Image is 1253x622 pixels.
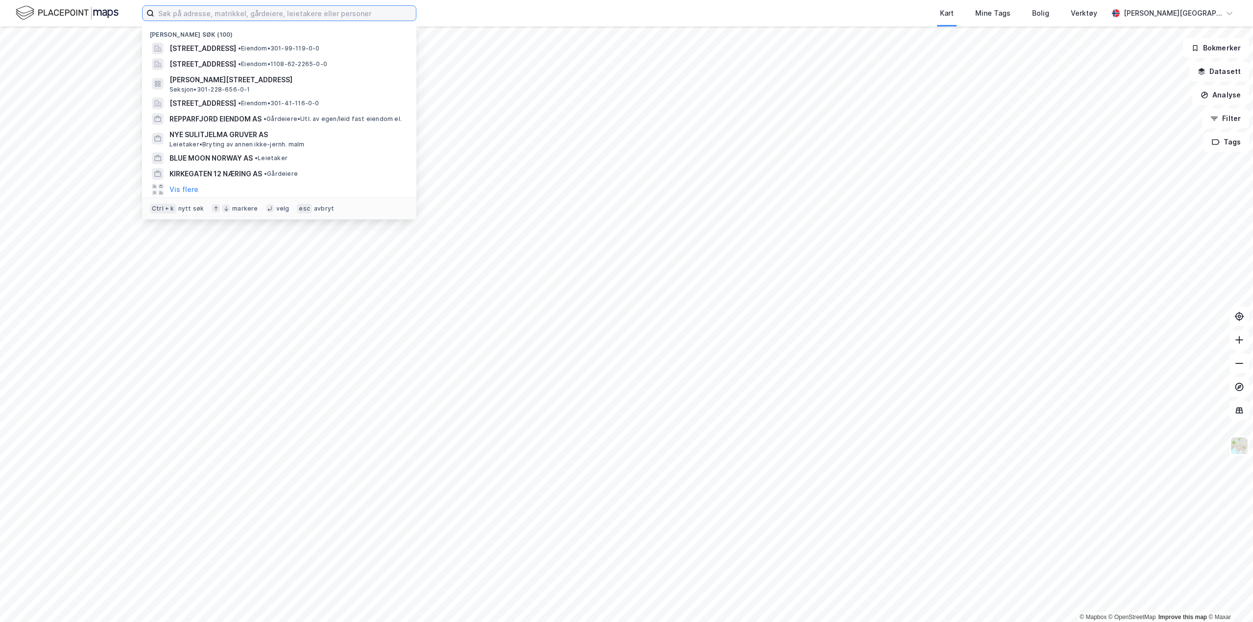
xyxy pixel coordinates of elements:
[16,4,119,22] img: logo.f888ab2527a4732fd821a326f86c7f29.svg
[169,113,262,125] span: REPPARFJORD EIENDOM AS
[1204,575,1253,622] iframe: Chat Widget
[1108,614,1156,621] a: OpenStreetMap
[238,60,241,68] span: •
[276,205,289,213] div: velg
[238,60,327,68] span: Eiendom • 1108-62-2265-0-0
[264,115,266,122] span: •
[169,129,405,141] span: NYE SULITJELMA GRUVER AS
[975,7,1011,19] div: Mine Tags
[169,141,305,148] span: Leietaker • Bryting av annen ikke-jernh. malm
[238,99,241,107] span: •
[238,45,241,52] span: •
[940,7,954,19] div: Kart
[1124,7,1222,19] div: [PERSON_NAME][GEOGRAPHIC_DATA]
[169,43,236,54] span: [STREET_ADDRESS]
[1158,614,1207,621] a: Improve this map
[1071,7,1097,19] div: Verktøy
[150,204,176,214] div: Ctrl + k
[1230,436,1249,455] img: Z
[264,170,267,177] span: •
[169,168,262,180] span: KIRKEGATEN 12 NÆRING AS
[1032,7,1049,19] div: Bolig
[169,86,250,94] span: Seksjon • 301-228-656-0-1
[1183,38,1249,58] button: Bokmerker
[264,115,402,123] span: Gårdeiere • Utl. av egen/leid fast eiendom el.
[314,205,334,213] div: avbryt
[169,97,236,109] span: [STREET_ADDRESS]
[297,204,312,214] div: esc
[255,154,288,162] span: Leietaker
[154,6,416,21] input: Søk på adresse, matrikkel, gårdeiere, leietakere eller personer
[1189,62,1249,81] button: Datasett
[255,154,258,162] span: •
[1080,614,1107,621] a: Mapbox
[1204,132,1249,152] button: Tags
[232,205,258,213] div: markere
[238,99,319,107] span: Eiendom • 301-41-116-0-0
[1202,109,1249,128] button: Filter
[169,74,405,86] span: [PERSON_NAME][STREET_ADDRESS]
[169,184,198,195] button: Vis flere
[142,23,416,41] div: [PERSON_NAME] søk (100)
[169,58,236,70] span: [STREET_ADDRESS]
[1192,85,1249,105] button: Analyse
[238,45,320,52] span: Eiendom • 301-99-119-0-0
[169,152,253,164] span: BLUE MOON NORWAY AS
[178,205,204,213] div: nytt søk
[264,170,298,178] span: Gårdeiere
